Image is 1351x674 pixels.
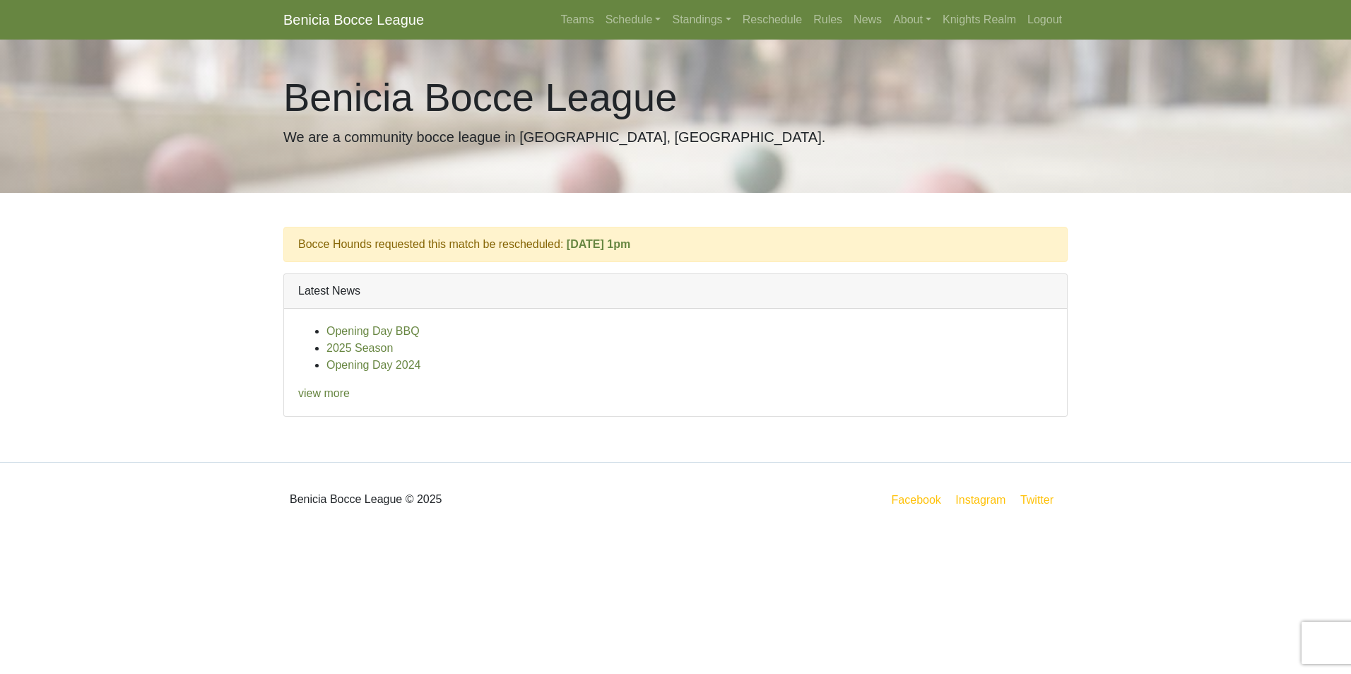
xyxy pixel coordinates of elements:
a: Reschedule [737,6,808,34]
a: 2025 Season [326,342,393,354]
a: Opening Day 2024 [326,359,420,371]
a: Instagram [952,491,1008,509]
div: Bocce Hounds requested this match be rescheduled: [283,227,1068,262]
a: About [887,6,937,34]
div: Latest News [284,274,1067,309]
h1: Benicia Bocce League [283,73,1068,121]
a: Rules [808,6,848,34]
a: Facebook [889,491,944,509]
a: Teams [555,6,600,34]
a: Twitter [1017,491,1065,509]
a: News [848,6,887,34]
a: [DATE] 1pm [567,238,630,250]
a: Knights Realm [937,6,1022,34]
a: Schedule [600,6,667,34]
a: Standings [666,6,736,34]
a: view more [298,387,350,399]
div: Benicia Bocce League © 2025 [273,474,675,525]
a: Opening Day BBQ [326,325,420,337]
p: We are a community bocce league in [GEOGRAPHIC_DATA], [GEOGRAPHIC_DATA]. [283,126,1068,148]
a: Logout [1022,6,1068,34]
a: Benicia Bocce League [283,6,424,34]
